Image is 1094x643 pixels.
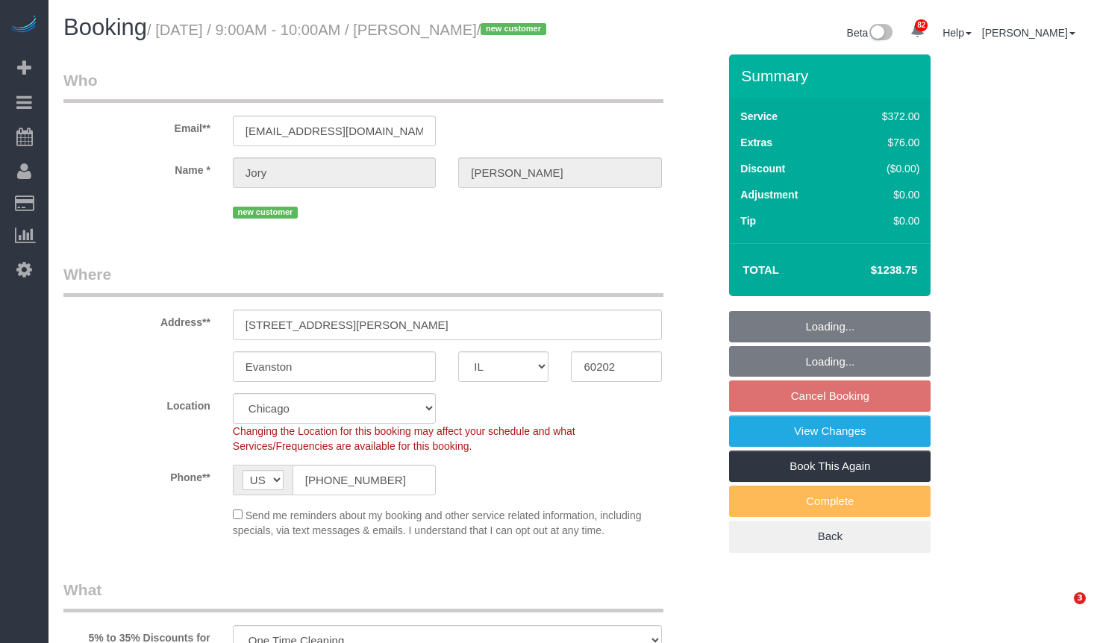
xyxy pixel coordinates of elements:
span: new customer [481,23,546,35]
span: Send me reminders about my booking and other service related information, including specials, via... [233,509,642,536]
img: New interface [868,24,893,43]
legend: What [63,579,663,612]
div: $76.00 [851,135,920,150]
span: Booking [63,14,147,40]
div: $372.00 [851,109,920,124]
label: Adjustment [740,187,798,202]
legend: Who [63,69,663,103]
a: Book This Again [729,451,931,482]
label: Discount [740,161,785,176]
div: $0.00 [851,213,920,228]
input: First Name** [233,157,436,188]
input: Zip Code** [571,351,661,382]
iframe: Intercom live chat [1043,592,1079,628]
div: ($0.00) [851,161,920,176]
span: Changing the Location for this booking may affect your schedule and what Services/Frequencies are... [233,425,575,452]
label: Service [740,109,778,124]
label: Location [52,393,222,413]
label: Name * [52,157,222,178]
span: 3 [1074,592,1086,604]
div: $0.00 [851,187,920,202]
strong: Total [743,263,779,276]
a: Back [729,521,931,552]
a: Beta [847,27,893,39]
input: Last Name* [458,157,661,188]
label: Tip [740,213,756,228]
a: Help [943,27,972,39]
h4: $1238.75 [827,264,917,277]
span: new customer [233,207,298,219]
label: Extras [740,135,772,150]
span: 82 [915,19,928,31]
span: / [477,22,551,38]
a: 82 [903,15,932,48]
small: / [DATE] / 9:00AM - 10:00AM / [PERSON_NAME] [147,22,551,38]
img: Automaid Logo [9,15,39,36]
a: View Changes [729,415,931,447]
a: [PERSON_NAME] [982,27,1075,39]
legend: Where [63,263,663,297]
h3: Summary [741,67,923,84]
